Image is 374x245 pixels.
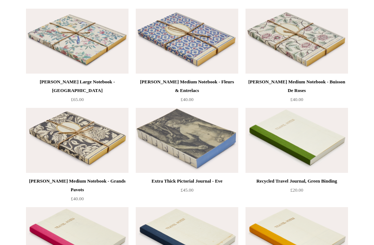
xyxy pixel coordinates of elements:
a: Antoinette Poisson Medium Notebook - Buisson De Roses Antoinette Poisson Medium Notebook - Buisso... [245,9,348,74]
span: £20.00 [290,187,303,193]
a: [PERSON_NAME] Medium Notebook - Fleurs & Entrelacs £40.00 [136,78,238,107]
img: Extra Thick Pictorial Journal - Eve [136,108,238,173]
img: Antoinette Poisson Medium Notebook - Buisson De Roses [245,9,348,74]
span: £40.00 [181,97,193,102]
span: £65.00 [71,97,84,102]
a: Extra Thick Pictorial Journal - Eve £45.00 [136,177,238,206]
span: £40.00 [290,97,303,102]
div: [PERSON_NAME] Medium Notebook - Grands Pavots [28,177,127,194]
a: [PERSON_NAME] Medium Notebook - Grands Pavots £40.00 [26,177,129,206]
img: Recycled Travel Journal, Green Binding [245,108,348,173]
img: Antoinette Poisson Large Notebook - Canton [26,9,129,74]
a: Recycled Travel Journal, Green Binding Recycled Travel Journal, Green Binding [245,108,348,173]
a: [PERSON_NAME] Large Notebook - [GEOGRAPHIC_DATA] £65.00 [26,78,129,107]
span: £40.00 [71,196,84,201]
a: [PERSON_NAME] Medium Notebook - Buisson De Roses £40.00 [245,78,348,107]
a: Recycled Travel Journal, Green Binding £20.00 [245,177,348,206]
img: Antoinette Poisson Medium Notebook - Grands Pavots [26,108,129,173]
div: [PERSON_NAME] Medium Notebook - Buisson De Roses [247,78,346,95]
div: Extra Thick Pictorial Journal - Eve [138,177,236,185]
div: [PERSON_NAME] Medium Notebook - Fleurs & Entrelacs [138,78,236,95]
a: Antoinette Poisson Medium Notebook - Grands Pavots Antoinette Poisson Medium Notebook - Grands Pa... [26,108,129,173]
a: Antoinette Poisson Large Notebook - Canton Antoinette Poisson Large Notebook - Canton [26,9,129,74]
div: Recycled Travel Journal, Green Binding [247,177,346,185]
img: Antoinette Poisson Medium Notebook - Fleurs & Entrelacs [136,9,238,74]
div: [PERSON_NAME] Large Notebook - [GEOGRAPHIC_DATA] [28,78,127,95]
a: Extra Thick Pictorial Journal - Eve Extra Thick Pictorial Journal - Eve [136,108,238,173]
a: Antoinette Poisson Medium Notebook - Fleurs & Entrelacs Antoinette Poisson Medium Notebook - Fleu... [136,9,238,74]
span: £45.00 [181,187,193,193]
